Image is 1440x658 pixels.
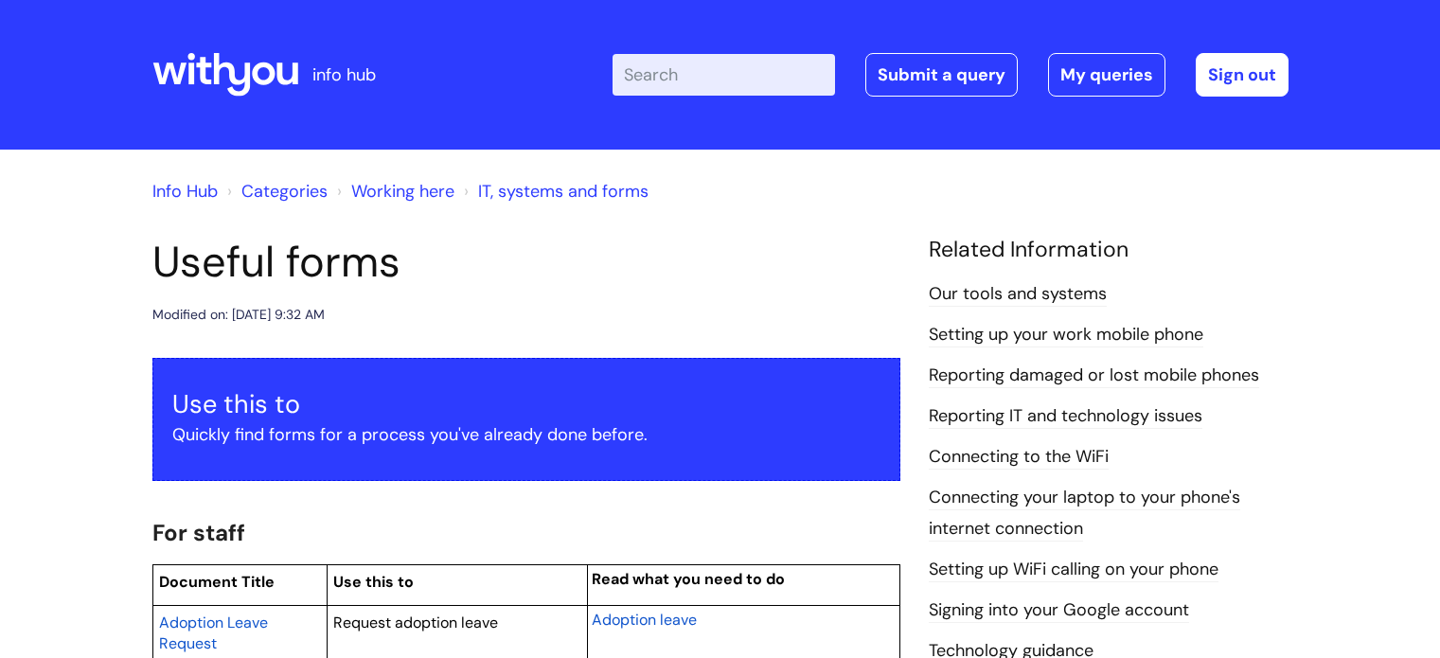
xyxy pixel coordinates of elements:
[613,53,1289,97] div: | -
[159,572,275,592] span: Document Title
[332,176,454,206] li: Working here
[865,53,1018,97] a: Submit a query
[152,518,245,547] span: For staff
[929,364,1259,388] a: Reporting damaged or lost mobile phones
[929,323,1203,347] a: Setting up your work mobile phone
[172,419,880,450] p: Quickly find forms for a process you've already done before.
[152,237,900,288] h1: Useful forms
[929,404,1202,429] a: Reporting IT and technology issues
[929,598,1189,623] a: Signing into your Google account
[312,60,376,90] p: info hub
[152,180,218,203] a: Info Hub
[592,608,697,631] a: Adoption leave
[333,613,498,632] span: Request adoption leave
[172,389,880,419] h3: Use this to
[241,180,328,203] a: Categories
[929,237,1289,263] h4: Related Information
[929,558,1218,582] a: Setting up WiFi calling on your phone
[351,180,454,203] a: Working here
[222,176,328,206] li: Solution home
[929,445,1109,470] a: Connecting to the WiFi
[1196,53,1289,97] a: Sign out
[613,54,835,96] input: Search
[929,486,1240,541] a: Connecting your laptop to your phone's internet connection
[152,303,325,327] div: Modified on: [DATE] 9:32 AM
[159,613,268,653] span: Adoption Leave Request
[159,611,268,654] a: Adoption Leave Request
[478,180,649,203] a: IT, systems and forms
[333,572,414,592] span: Use this to
[1048,53,1165,97] a: My queries
[459,176,649,206] li: IT, systems and forms
[592,569,785,589] span: Read what you need to do
[592,610,697,630] span: Adoption leave
[929,282,1107,307] a: Our tools and systems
